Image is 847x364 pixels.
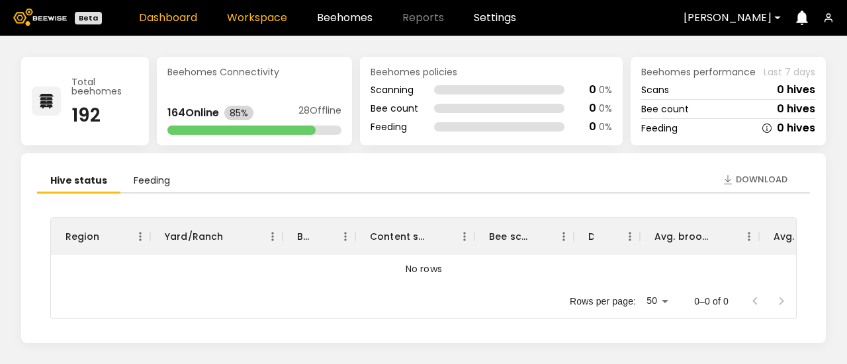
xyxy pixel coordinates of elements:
button: Menu [739,227,759,246]
div: 0 [589,103,596,114]
a: Beehomes [317,13,373,23]
div: Content scan hives [370,218,428,255]
a: Dashboard [139,13,197,23]
button: Sort [594,227,612,246]
img: Beewise logo [13,9,67,26]
div: 192 [71,106,138,125]
div: Feeding [371,122,418,131]
button: Sort [428,227,447,246]
span: Beehomes performance [641,67,756,77]
li: Hive status [37,169,120,194]
div: Beta [75,12,102,24]
button: Menu [263,227,283,246]
div: 0 hives [777,85,815,95]
button: Menu [130,227,150,246]
div: 0 % [599,104,612,113]
div: Avg. brood frames [654,218,713,255]
button: Download [716,169,794,190]
div: Yard/Ranch [150,218,283,255]
div: Dead hives [574,218,640,255]
a: Workspace [227,13,287,23]
button: Menu [620,227,640,246]
p: Rows per page: [570,295,636,308]
div: Region [51,218,150,255]
div: Avg. bee frames [774,218,832,255]
div: Scanning [371,85,418,94]
li: Feeding [120,169,183,194]
div: 0 % [599,85,612,94]
div: Total beehomes [71,77,138,96]
div: BH ID [283,218,355,255]
div: Bee count [371,104,418,113]
button: Menu [455,227,474,246]
button: Menu [554,227,574,246]
span: Last 7 days [764,67,815,77]
div: Scans [641,85,669,94]
div: Bee scan hives [474,218,574,255]
button: Menu [335,227,355,246]
div: BH ID [297,218,309,255]
div: Content scan hives [355,218,474,255]
div: Bee scan hives [489,218,527,255]
div: Beehomes Connectivity [167,67,341,77]
a: Settings [474,13,516,23]
button: Sort [224,227,242,246]
div: Dead hives [588,218,594,255]
div: Region [66,218,99,255]
div: 0 hives [777,104,815,114]
div: Avg. brood frames [640,218,759,255]
div: 0 [589,122,596,132]
div: 164 Online [167,108,219,118]
button: Sort [99,227,118,246]
div: Bee count [641,104,689,114]
p: 0–0 of 0 [694,295,729,308]
button: Sort [309,227,328,246]
div: 0 [589,85,596,95]
button: Sort [527,227,546,246]
div: 28 Offline [298,106,341,120]
span: Download [736,173,787,186]
div: No rows [51,255,797,282]
div: 0 % [599,122,612,131]
div: 0 hives [777,123,815,133]
div: 50 [641,291,673,310]
div: Feeding [641,124,678,133]
button: Sort [713,227,731,246]
div: Yard/Ranch [165,218,224,255]
span: Reports [402,13,444,23]
div: Beehomes policies [371,67,612,77]
div: 85% [224,106,253,120]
